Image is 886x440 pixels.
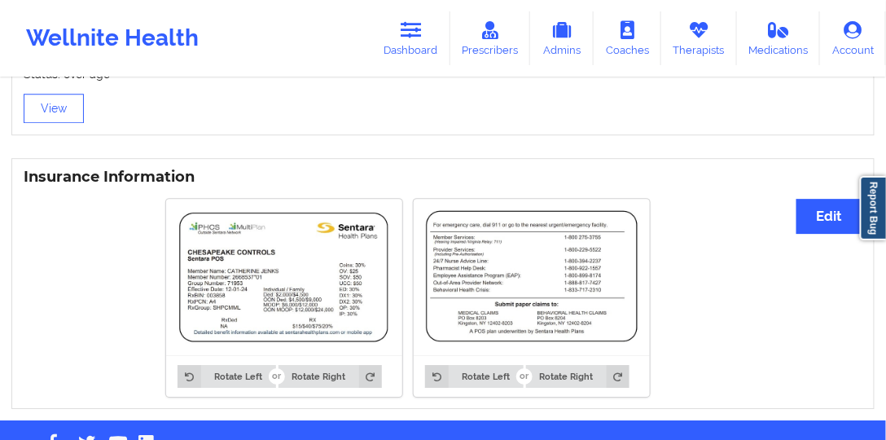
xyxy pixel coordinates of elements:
button: Rotate Left [178,365,275,388]
a: Account [820,11,886,65]
h3: Insurance Information [24,168,862,187]
img: Catherine Jenks [425,210,638,343]
button: Rotate Right [279,365,382,388]
a: Prescribers [450,11,531,65]
a: Medications [737,11,821,65]
a: Admins [530,11,594,65]
button: Rotate Left [425,365,523,388]
img: Catherine Jenks [178,210,391,345]
a: Coaches [594,11,661,65]
button: Edit [796,199,862,234]
a: Dashboard [372,11,450,65]
button: View [24,94,84,123]
a: Therapists [661,11,737,65]
a: Report Bug [860,176,886,240]
button: Rotate Right [526,365,629,388]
